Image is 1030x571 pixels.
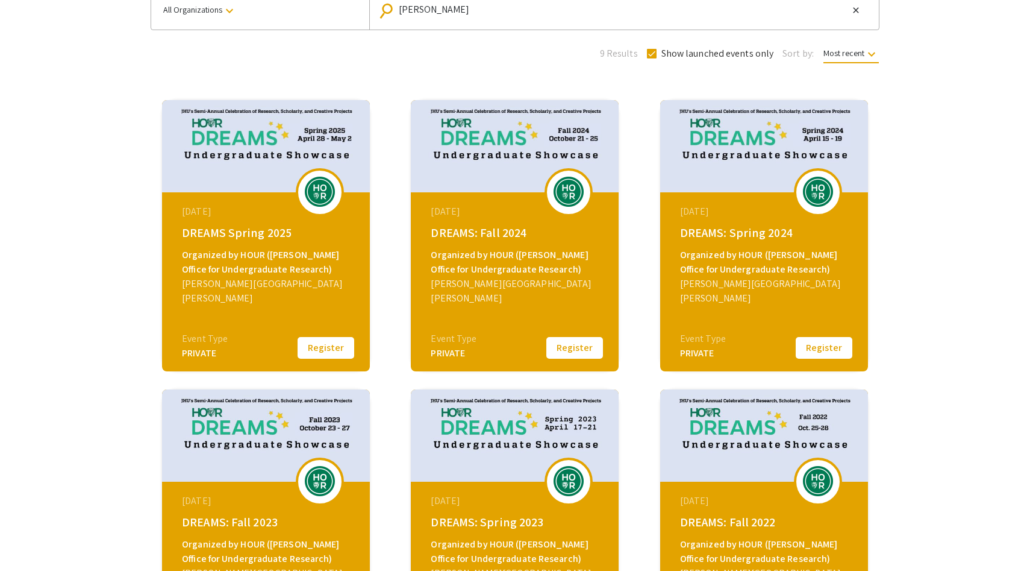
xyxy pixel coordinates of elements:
[302,466,338,496] img: dreams-fall-2023_eventLogo_4fff3a_.png
[864,47,879,62] mat-icon: keyboard_arrow_down
[431,494,602,508] div: [DATE]
[399,4,848,15] input: Looking for something specific?
[849,3,863,17] button: Clear
[794,335,854,361] button: Register
[680,513,851,531] div: DREAMS: Fall 2022
[680,204,851,219] div: [DATE]
[800,466,836,496] img: dreams-fall-2022_eventLogo_81fd70_.png
[823,48,879,63] span: Most recent
[660,100,868,192] img: dreams-spring-2024_eventCoverPhoto_ffb700__thumb.jpg
[182,224,353,242] div: DREAMS Spring 2025
[680,537,851,566] div: Organized by HOUR ([PERSON_NAME] Office for Undergraduate Research)
[680,346,726,361] div: PRIVATE
[182,277,353,306] div: [PERSON_NAME][GEOGRAPHIC_DATA][PERSON_NAME]
[222,4,237,18] mat-icon: keyboard_arrow_down
[680,494,851,508] div: [DATE]
[661,46,774,61] span: Show launched events only
[182,346,228,361] div: PRIVATE
[851,5,861,16] mat-icon: close
[162,100,370,192] img: dreams-spring-2025_eventCoverPhoto_df4d26__thumb.jpg
[680,224,851,242] div: DREAMS: Spring 2024
[431,346,476,361] div: PRIVATE
[162,390,370,482] img: dreams-fall-2023_eventCoverPhoto_d3d732__thumb.jpg
[182,494,353,508] div: [DATE]
[182,248,353,277] div: Organized by HOUR ([PERSON_NAME] Office for Undergraduate Research)
[9,517,51,562] iframe: Chat
[182,332,228,346] div: Event Type
[431,248,602,277] div: Organized by HOUR ([PERSON_NAME] Office for Undergraduate Research)
[551,466,587,496] img: dreams-spring-2023_eventLogo_75360d_.png
[431,332,476,346] div: Event Type
[814,42,888,64] button: Most recent
[545,335,605,361] button: Register
[411,100,619,192] img: dreams-fall-2024_eventCoverPhoto_0caa39__thumb.jpg
[680,277,851,306] div: [PERSON_NAME][GEOGRAPHIC_DATA][PERSON_NAME]
[431,204,602,219] div: [DATE]
[296,335,356,361] button: Register
[182,204,353,219] div: [DATE]
[411,390,619,482] img: dreams-spring-2023_eventCoverPhoto_a4ac1d__thumb.jpg
[680,248,851,277] div: Organized by HOUR ([PERSON_NAME] Office for Undergraduate Research)
[431,537,602,566] div: Organized by HOUR ([PERSON_NAME] Office for Undergraduate Research)
[600,46,638,61] span: 9 Results
[782,46,814,61] span: Sort by:
[302,177,338,207] img: dreams-spring-2025_eventLogo_7b54a7_.png
[431,224,602,242] div: DREAMS: Fall 2024
[431,513,602,531] div: DREAMS: Spring 2023
[800,177,836,207] img: dreams-spring-2024_eventLogo_346f6f_.png
[660,390,868,482] img: dreams-fall-2022_eventCoverPhoto_564f57__thumb.jpg
[182,513,353,531] div: DREAMS: Fall 2023
[431,277,602,306] div: [PERSON_NAME][GEOGRAPHIC_DATA][PERSON_NAME]
[182,537,353,566] div: Organized by HOUR ([PERSON_NAME] Office for Undergraduate Research)
[551,177,587,207] img: dreams-fall-2024_eventLogo_ff6658_.png
[163,4,237,15] span: All Organizations
[680,332,726,346] div: Event Type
